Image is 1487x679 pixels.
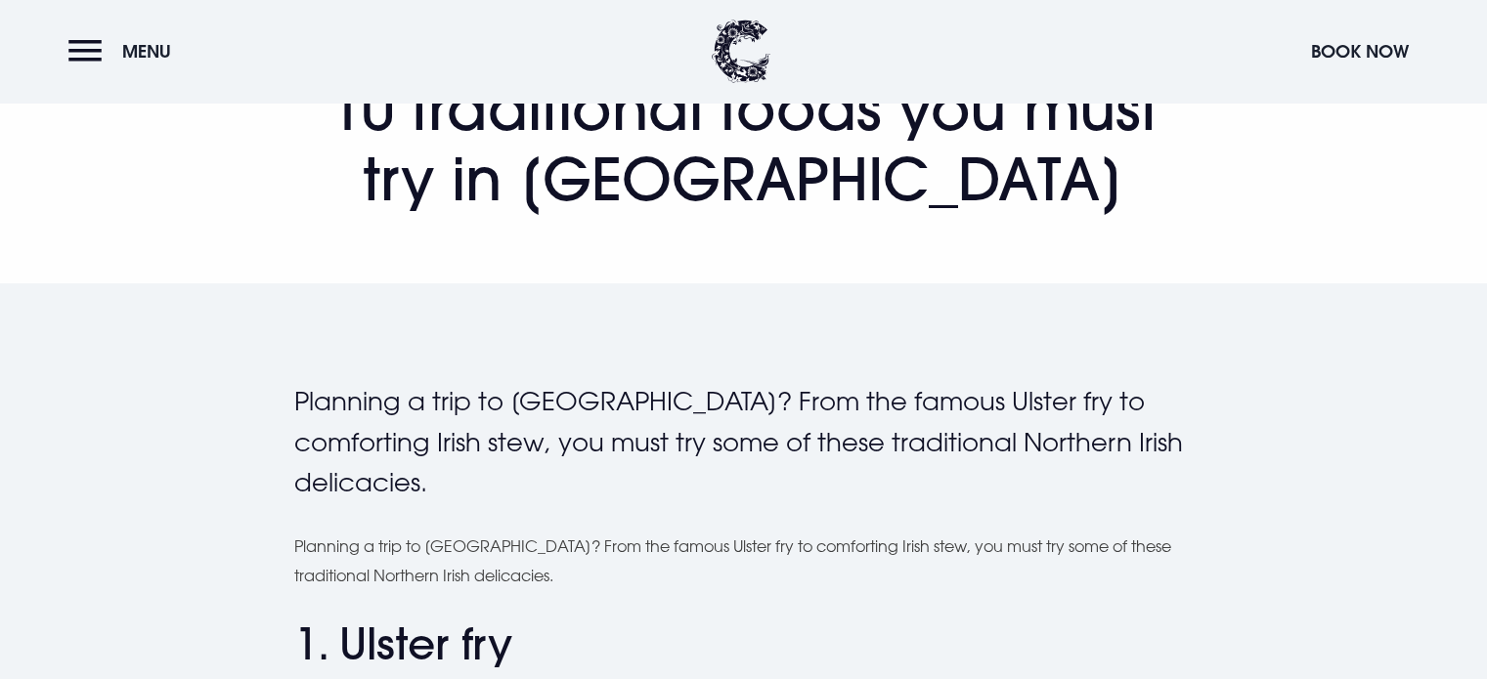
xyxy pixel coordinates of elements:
p: Planning a trip to [GEOGRAPHIC_DATA]? From the famous Ulster fry to comforting Irish stew, you mu... [294,381,1194,503]
p: Planning a trip to [GEOGRAPHIC_DATA]? From the famous Ulster fry to comforting Irish stew, you mu... [294,531,1194,591]
button: Book Now [1301,30,1419,72]
h1: 10 traditional foods you must try in [GEOGRAPHIC_DATA] [294,45,1194,214]
img: Clandeboye Lodge [712,20,770,83]
h2: 1. Ulster fry [294,618,1194,670]
span: Menu [122,40,171,63]
button: Menu [68,30,181,72]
